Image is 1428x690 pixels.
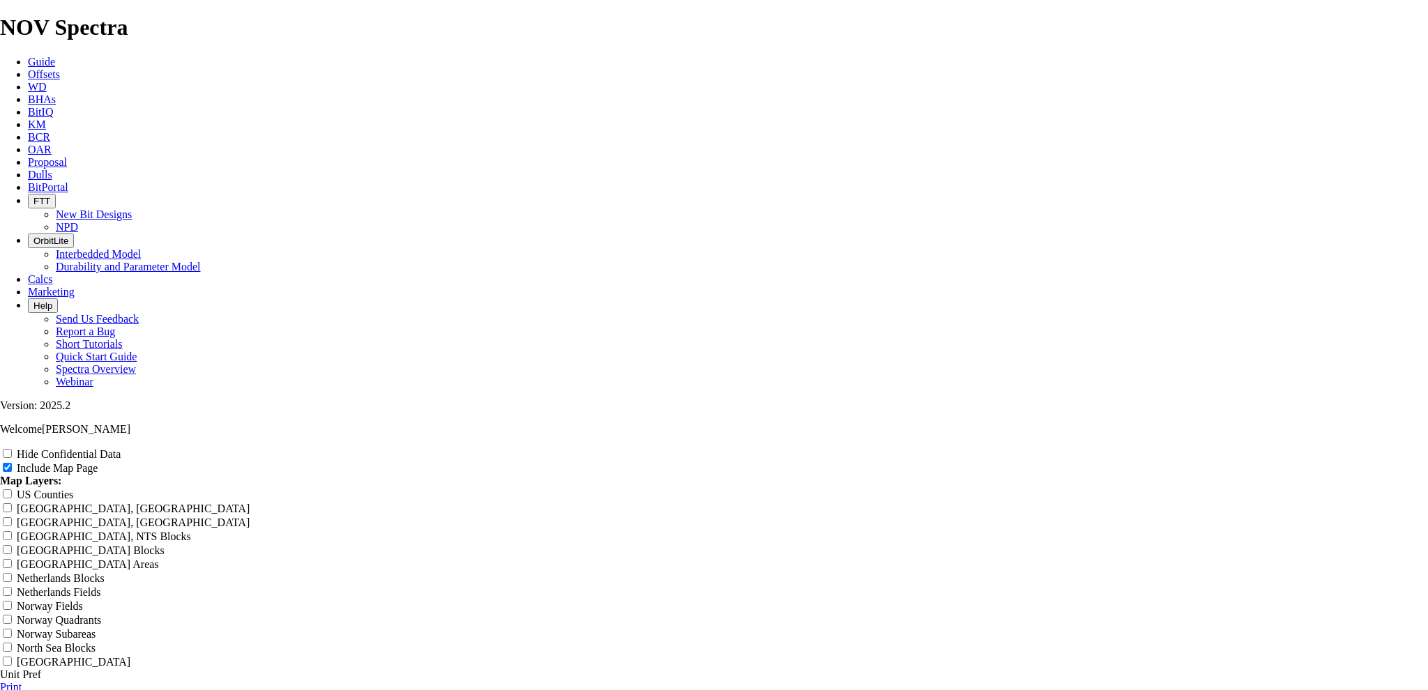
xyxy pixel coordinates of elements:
a: Calcs [28,273,53,285]
label: [GEOGRAPHIC_DATA], NTS Blocks [17,530,191,542]
a: Dulls [28,169,52,181]
span: Help [33,300,52,311]
label: [GEOGRAPHIC_DATA] [17,656,130,668]
a: New Bit Designs [56,208,132,220]
a: BCR [28,131,50,143]
label: Norway Quadrants [17,614,101,626]
label: [GEOGRAPHIC_DATA] Blocks [17,544,165,556]
a: BitPortal [28,181,68,193]
a: Short Tutorials [56,338,123,350]
a: Durability and Parameter Model [56,261,201,273]
button: OrbitLite [28,233,74,248]
span: [PERSON_NAME] [42,423,130,435]
button: FTT [28,194,56,208]
label: Norway Subareas [17,628,96,640]
label: Netherlands Fields [17,586,100,598]
a: Guide [28,56,55,68]
span: OrbitLite [33,236,68,246]
a: Offsets [28,68,60,80]
a: Report a Bug [56,325,115,337]
label: Hide Confidential Data [17,448,121,460]
a: Marketing [28,286,75,298]
label: Netherlands Blocks [17,572,105,584]
a: BitIQ [28,106,53,118]
a: BHAs [28,93,56,105]
a: Interbedded Model [56,248,141,260]
a: Spectra Overview [56,363,136,375]
label: [GEOGRAPHIC_DATA], [GEOGRAPHIC_DATA] [17,503,250,514]
a: WD [28,81,47,93]
a: Webinar [56,376,93,388]
a: NPD [56,221,78,233]
label: North Sea Blocks [17,642,96,654]
a: Proposal [28,156,67,168]
a: Quick Start Guide [56,351,137,362]
label: Include Map Page [17,462,98,474]
span: FTT [33,196,50,206]
label: [GEOGRAPHIC_DATA] Areas [17,558,159,570]
label: Norway Fields [17,600,83,612]
label: US Counties [17,489,73,500]
a: KM [28,118,46,130]
label: [GEOGRAPHIC_DATA], [GEOGRAPHIC_DATA] [17,516,250,528]
a: Send Us Feedback [56,313,139,325]
button: Help [28,298,58,313]
a: OAR [28,144,52,155]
